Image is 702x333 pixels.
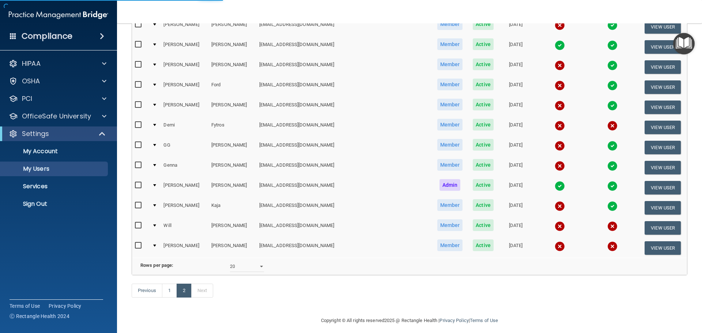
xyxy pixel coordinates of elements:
td: [DATE] [498,238,533,258]
img: cross.ca9f0e7f.svg [555,121,565,131]
button: View User [645,201,681,215]
button: View User [645,121,681,134]
a: 2 [177,284,192,298]
td: [EMAIL_ADDRESS][DOMAIN_NAME] [256,218,432,238]
a: 1 [162,284,177,298]
td: [PERSON_NAME] [161,77,208,97]
td: [PERSON_NAME] [161,57,208,77]
img: cross.ca9f0e7f.svg [607,221,618,231]
a: Next [191,284,213,298]
img: cross.ca9f0e7f.svg [555,80,565,91]
td: [PERSON_NAME] [208,158,256,178]
td: [DATE] [498,198,533,218]
img: PMB logo [9,8,108,22]
td: [EMAIL_ADDRESS][DOMAIN_NAME] [256,137,432,158]
td: [DATE] [498,117,533,137]
td: [EMAIL_ADDRESS][DOMAIN_NAME] [256,178,432,198]
td: Demi [161,117,208,137]
button: View User [645,181,681,194]
p: PCI [22,94,32,103]
p: Settings [22,129,49,138]
td: [DATE] [498,17,533,37]
td: Will [161,218,208,238]
td: [DATE] [498,218,533,238]
span: Member [437,18,463,30]
img: tick.e7d51cea.svg [607,60,618,71]
td: [PERSON_NAME] [208,218,256,238]
img: cross.ca9f0e7f.svg [607,241,618,251]
td: [PERSON_NAME] [161,198,208,218]
td: [PERSON_NAME] [208,57,256,77]
img: tick.e7d51cea.svg [555,40,565,50]
td: [DATE] [498,158,533,178]
button: View User [645,101,681,114]
td: [PERSON_NAME] [161,178,208,198]
td: Genna [161,158,208,178]
td: [EMAIL_ADDRESS][DOMAIN_NAME] [256,37,432,57]
p: My Users [5,165,105,173]
button: View User [645,40,681,54]
td: Ford [208,77,256,97]
img: cross.ca9f0e7f.svg [555,201,565,211]
td: [PERSON_NAME] [161,17,208,37]
td: Kaja [208,198,256,218]
button: View User [645,80,681,94]
span: Member [437,159,463,171]
button: View User [645,141,681,154]
p: My Account [5,148,105,155]
img: cross.ca9f0e7f.svg [555,221,565,231]
h4: Compliance [22,31,72,41]
button: Open Resource Center [673,33,695,54]
span: Member [437,38,463,50]
span: Member [437,239,463,251]
a: Privacy Policy [439,318,468,323]
span: Active [473,38,494,50]
button: View User [645,221,681,235]
span: Active [473,58,494,70]
td: [DATE] [498,77,533,97]
img: tick.e7d51cea.svg [555,181,565,191]
img: tick.e7d51cea.svg [607,40,618,50]
span: Active [473,18,494,30]
img: tick.e7d51cea.svg [607,20,618,30]
td: [DATE] [498,97,533,117]
a: OfficeSafe University [9,112,106,121]
p: Sign Out [5,200,105,208]
img: tick.e7d51cea.svg [607,161,618,171]
td: [DATE] [498,37,533,57]
b: Rows per page: [140,262,173,268]
img: cross.ca9f0e7f.svg [555,141,565,151]
span: Member [437,79,463,90]
img: tick.e7d51cea.svg [607,181,618,191]
span: Active [473,119,494,130]
span: Member [437,119,463,130]
td: Fytros [208,117,256,137]
img: tick.e7d51cea.svg [607,141,618,151]
td: [PERSON_NAME] [208,137,256,158]
span: Member [437,199,463,211]
span: Admin [439,179,461,191]
span: Member [437,139,463,151]
td: [PERSON_NAME] [208,97,256,117]
a: Terms of Use [470,318,498,323]
td: [PERSON_NAME] [208,178,256,198]
p: OfficeSafe University [22,112,91,121]
td: [EMAIL_ADDRESS][DOMAIN_NAME] [256,238,432,258]
img: tick.e7d51cea.svg [607,80,618,91]
td: [PERSON_NAME] [208,37,256,57]
p: OSHA [22,77,40,86]
img: cross.ca9f0e7f.svg [555,101,565,111]
button: View User [645,161,681,174]
img: cross.ca9f0e7f.svg [607,121,618,131]
td: GG [161,137,208,158]
span: Active [473,219,494,231]
img: tick.e7d51cea.svg [607,201,618,211]
span: Active [473,139,494,151]
img: cross.ca9f0e7f.svg [555,161,565,171]
a: Previous [132,284,162,298]
span: Member [437,99,463,110]
td: [DATE] [498,178,533,198]
span: Active [473,159,494,171]
a: Terms of Use [10,302,40,310]
span: Ⓒ Rectangle Health 2024 [10,313,69,320]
